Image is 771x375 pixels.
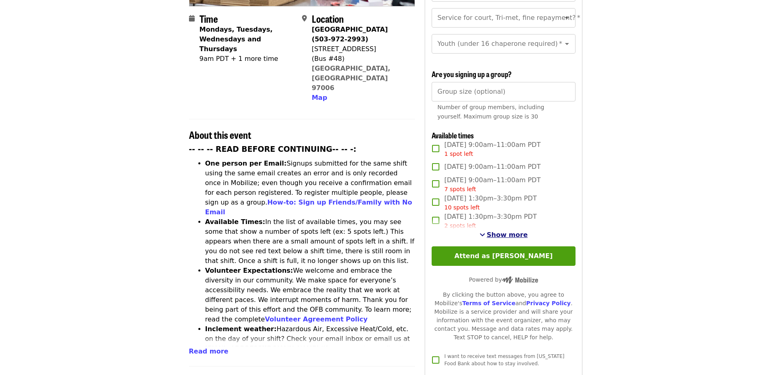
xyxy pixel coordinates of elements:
span: Available times [432,130,474,140]
span: 7 spots left [444,186,476,192]
span: Time [200,11,218,26]
span: [DATE] 9:00am–11:00am PDT [444,175,541,194]
span: 1 spot left [444,151,473,157]
span: Are you signing up a group? [432,69,512,79]
button: Map [312,93,327,103]
span: [DATE] 9:00am–11:00am PDT [444,162,541,172]
strong: Inclement weather: [205,325,277,333]
strong: -- -- -- READ BEFORE CONTINUING-- -- -: [189,145,356,153]
a: [GEOGRAPHIC_DATA], [GEOGRAPHIC_DATA] 97006 [312,65,391,92]
i: calendar icon [189,15,195,22]
button: Open [561,38,573,50]
span: 2 spots left [444,222,476,229]
strong: Mondays, Tuesdays, Wednesdays and Thursdays [200,26,273,53]
a: Terms of Service [462,300,515,306]
span: [DATE] 9:00am–11:00am PDT [444,140,541,158]
strong: Volunteer Expectations: [205,267,293,274]
span: Map [312,94,327,101]
span: Powered by [469,276,538,283]
button: Open [561,12,573,24]
a: Volunteer Agreement Policy [265,315,368,323]
button: Read more [189,347,228,356]
strong: Available Times: [205,218,265,226]
div: (Bus #48) [312,54,408,64]
div: 9am PDT + 1 more time [200,54,295,64]
button: Attend as [PERSON_NAME] [432,246,575,266]
i: map-marker-alt icon [302,15,307,22]
span: Read more [189,347,228,355]
strong: One person per Email: [205,159,287,167]
span: I want to receive text messages from [US_STATE] Food Bank about how to stay involved. [444,353,564,366]
span: Location [312,11,344,26]
div: [STREET_ADDRESS] [312,44,408,54]
button: See more timeslots [480,230,528,240]
li: We welcome and embrace the diversity in our community. We make space for everyone’s accessibility... [205,266,415,324]
input: [object Object] [432,82,575,101]
span: [DATE] 1:30pm–3:30pm PDT [444,212,536,230]
strong: [GEOGRAPHIC_DATA] (503-972-2993) [312,26,388,43]
span: Show more [487,231,528,239]
span: 10 spots left [444,204,480,211]
li: Hazardous Air, Excessive Heat/Cold, etc. on the day of your shift? Check your email inbox or emai... [205,324,415,373]
span: About this event [189,127,251,142]
span: Number of group members, including yourself. Maximum group size is 30 [437,104,544,120]
a: How-to: Sign up Friends/Family with No Email [205,198,413,216]
a: Privacy Policy [526,300,571,306]
li: In the list of available times, you may see some that show a number of spots left (ex: 5 spots le... [205,217,415,266]
div: By clicking the button above, you agree to Mobilize's and . Mobilize is a service provider and wi... [432,291,575,342]
span: [DATE] 1:30pm–3:30pm PDT [444,194,536,212]
img: Powered by Mobilize [502,276,538,284]
li: Signups submitted for the same shift using the same email creates an error and is only recorded o... [205,159,415,217]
